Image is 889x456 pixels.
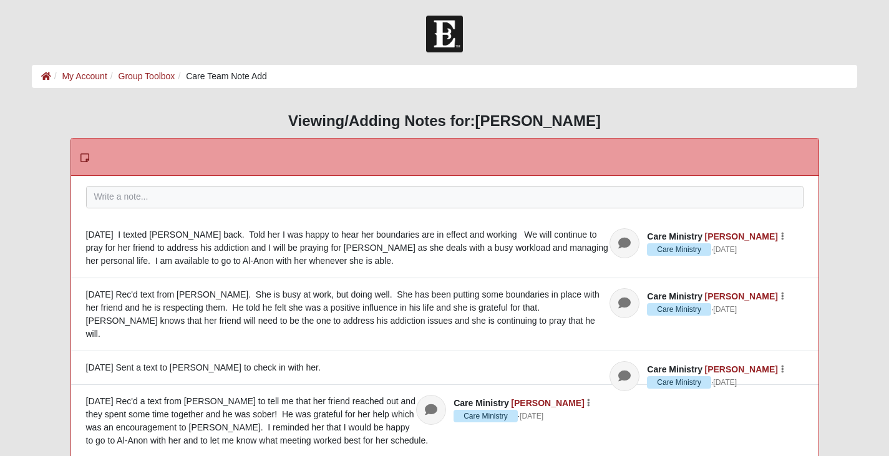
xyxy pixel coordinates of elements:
[647,231,702,241] span: Care Ministry
[647,291,702,301] span: Care Ministry
[713,245,737,254] time: September 3, 2025, 3:24 PM
[175,70,267,83] li: Care Team Note Add
[426,16,463,52] img: Church of Eleven22 Logo
[86,228,804,268] div: [DATE] I texted [PERSON_NAME] back. Told her I was happy to hear her boundaries are in effect and...
[62,71,107,81] a: My Account
[647,376,711,389] span: Care Ministry
[647,376,713,389] span: ·
[713,377,737,388] a: [DATE]
[647,303,713,316] span: ·
[647,243,713,256] span: ·
[713,305,737,314] time: September 3, 2025, 3:21 PM
[119,71,175,81] a: Group Toolbox
[454,410,520,422] span: ·
[647,364,702,374] span: Care Ministry
[705,231,778,241] a: [PERSON_NAME]
[713,378,737,387] time: August 14, 2025, 12:36 PM
[520,412,543,420] time: August 14, 2025, 12:36 PM
[454,410,518,422] span: Care Ministry
[520,410,543,422] a: [DATE]
[86,395,804,447] div: [DATE] Rec'd a text from [PERSON_NAME] to tell me that her friend reached out and they spent some...
[705,364,778,374] a: [PERSON_NAME]
[32,112,858,130] h3: Viewing/Adding Notes for:
[647,303,711,316] span: Care Ministry
[713,244,737,255] a: [DATE]
[713,304,737,315] a: [DATE]
[705,291,778,301] a: [PERSON_NAME]
[647,243,711,256] span: Care Ministry
[454,398,509,408] span: Care Ministry
[86,361,804,374] div: [DATE] Sent a text to [PERSON_NAME] to check in with her.
[475,112,601,129] strong: [PERSON_NAME]
[86,288,804,341] div: [DATE] Rec'd text from [PERSON_NAME]. She is busy at work, but doing well. She has been putting s...
[511,398,584,408] a: [PERSON_NAME]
